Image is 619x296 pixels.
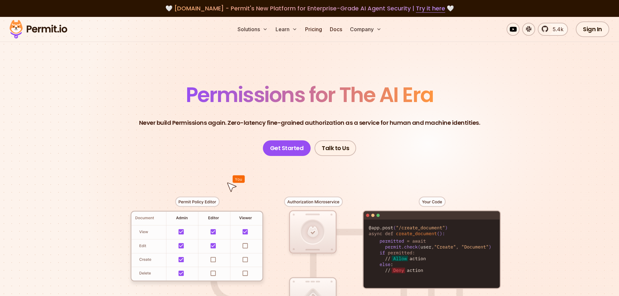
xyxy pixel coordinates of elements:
button: Solutions [235,23,270,36]
span: [DOMAIN_NAME] - Permit's New Platform for Enterprise-Grade AI Agent Security | [174,4,445,12]
div: 🤍 🤍 [16,4,603,13]
a: Docs [327,23,345,36]
a: Pricing [303,23,325,36]
a: Sign In [576,21,609,37]
span: Permissions for The AI Era [186,80,433,109]
a: 5.4k [538,23,568,36]
button: Learn [273,23,300,36]
img: Permit logo [6,18,70,40]
a: Get Started [263,140,311,156]
p: Never build Permissions again. Zero-latency fine-grained authorization as a service for human and... [139,118,480,127]
button: Company [347,23,384,36]
span: 5.4k [549,25,563,33]
a: Try it here [416,4,445,13]
a: Talk to Us [315,140,356,156]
